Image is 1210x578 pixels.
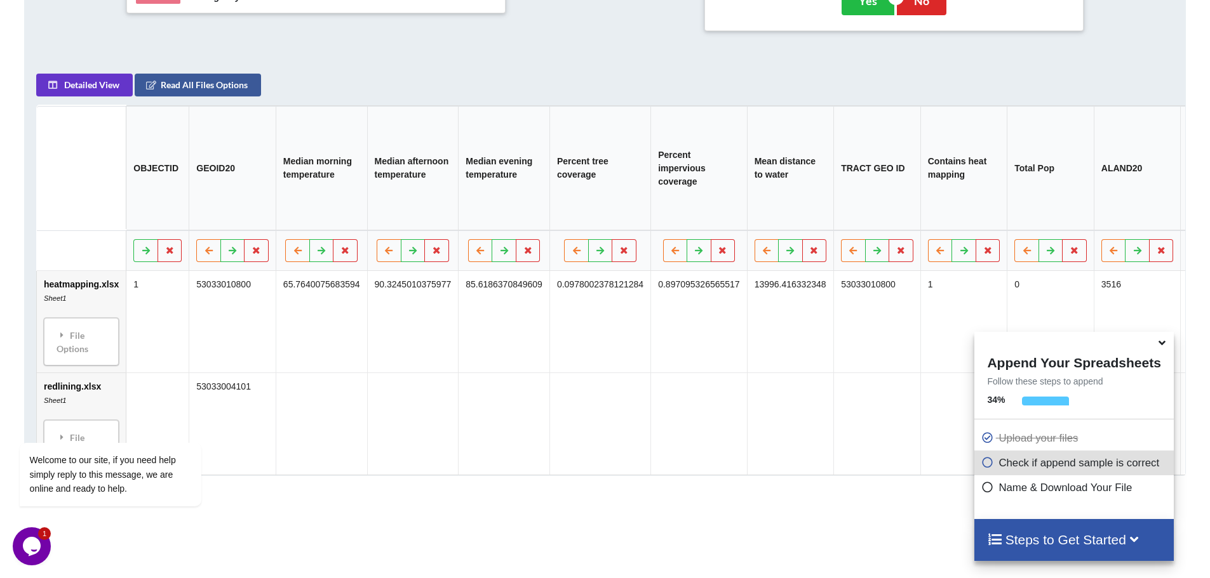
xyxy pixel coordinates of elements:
[276,271,367,372] td: 65.7640075683594
[974,351,1173,371] h4: Append Your Spreadsheets
[981,430,1170,446] p: Upload your files
[987,532,1160,548] h4: Steps to Get Started
[367,271,459,372] td: 90.3245010375977
[44,294,66,302] i: Sheet1
[1007,106,1094,230] th: Total Pop
[987,395,1005,405] b: 34 %
[276,106,367,230] th: Median morning temperature
[920,106,1007,230] th: Contains heat mapping
[48,322,115,362] div: File Options
[13,527,53,565] iframe: chat widget
[36,74,133,96] button: Detailed View
[1094,106,1181,230] th: ALAND20
[126,271,189,372] td: 1
[549,271,650,372] td: 0.0978002378121284
[747,106,834,230] th: Mean distance to water
[834,271,921,372] td: 53033010800
[834,106,921,230] th: TRACT GEO ID
[126,106,189,230] th: OBJECTID
[459,106,550,230] th: Median evening temperature
[189,106,276,230] th: GEOID20
[1094,271,1181,372] td: 3516
[459,271,550,372] td: 85.6186370849609
[747,271,834,372] td: 13996.416332348
[37,271,126,372] td: heatmapping.xlsx
[13,328,241,521] iframe: chat widget
[651,106,747,230] th: Percent impervious coverage
[367,106,459,230] th: Median afternoon temperature
[189,271,276,372] td: 53033010800
[1007,271,1094,372] td: 0
[920,271,1007,372] td: 1
[135,74,261,96] button: Read All Files Options
[549,106,650,230] th: Percent tree coverage
[974,375,1173,388] p: Follow these steps to append
[981,455,1170,471] p: Check if append sample is correct
[981,480,1170,496] p: Name & Download Your File
[651,271,747,372] td: 0.897095326565517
